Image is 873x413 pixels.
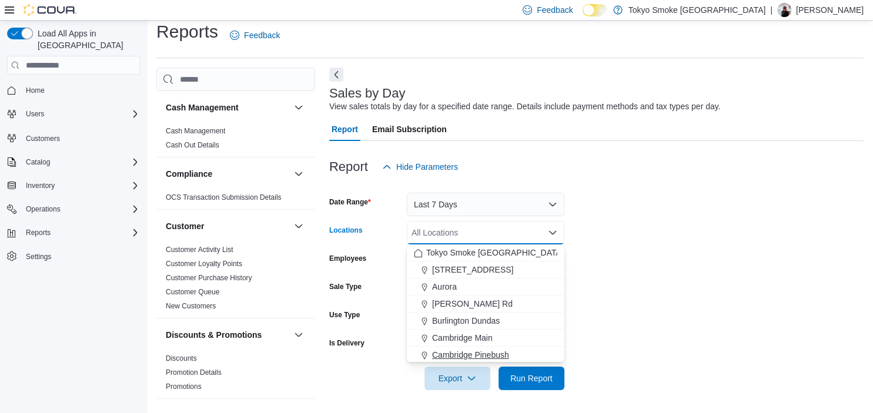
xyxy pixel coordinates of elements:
[225,23,285,47] a: Feedback
[2,129,145,146] button: Customers
[166,274,252,282] a: Customer Purchase History
[407,313,564,330] button: Burlington Dundas
[407,244,564,261] button: Tokyo Smoke [GEOGRAPHIC_DATA]
[21,179,140,193] span: Inventory
[21,179,59,193] button: Inventory
[166,260,242,268] a: Customer Loyalty Points
[2,82,145,99] button: Home
[156,190,315,209] div: Compliance
[26,157,50,167] span: Catalog
[329,86,406,100] h3: Sales by Day
[21,130,140,145] span: Customers
[329,197,371,207] label: Date Range
[407,261,564,278] button: [STREET_ADDRESS]
[166,368,222,377] a: Promotion Details
[770,3,772,17] p: |
[777,3,791,17] div: Glenn Cook
[21,83,49,98] a: Home
[432,281,457,293] span: Aurora
[166,259,242,268] span: Customer Loyalty Points
[156,20,218,43] h1: Reports
[33,28,140,51] span: Load All Apps in [GEOGRAPHIC_DATA]
[583,4,607,16] input: Dark Mode
[21,249,140,264] span: Settings
[548,228,557,237] button: Close list of options
[166,288,219,296] a: Customer Queue
[292,328,306,342] button: Discounts & Promotions
[26,252,51,261] span: Settings
[166,102,239,113] h3: Cash Management
[372,117,447,141] span: Email Subscription
[166,382,202,391] a: Promotions
[21,155,55,169] button: Catalog
[166,246,233,254] a: Customer Activity List
[166,168,289,180] button: Compliance
[407,278,564,296] button: Aurora
[21,83,140,98] span: Home
[2,201,145,217] button: Operations
[377,155,463,179] button: Hide Parameters
[166,220,289,232] button: Customer
[26,109,44,119] span: Users
[329,226,363,235] label: Locations
[166,287,219,297] span: Customer Queue
[21,226,55,240] button: Reports
[407,330,564,347] button: Cambridge Main
[21,107,49,121] button: Users
[2,154,145,170] button: Catalog
[426,247,564,258] span: Tokyo Smoke [GEOGRAPHIC_DATA]
[796,3,864,17] p: [PERSON_NAME]
[499,367,564,390] button: Run Report
[329,160,368,174] h3: Report
[396,161,458,173] span: Hide Parameters
[537,4,573,16] span: Feedback
[166,302,216,310] a: New Customers
[21,202,140,216] span: Operations
[332,117,358,141] span: Report
[21,107,140,121] span: Users
[329,100,721,113] div: View sales totals by day for a specified date range. Details include payment methods and tax type...
[407,193,564,216] button: Last 7 Days
[432,315,500,327] span: Burlington Dundas
[432,332,493,344] span: Cambridge Main
[26,228,51,237] span: Reports
[424,367,490,390] button: Export
[7,77,140,296] nav: Complex example
[166,126,225,136] span: Cash Management
[292,167,306,181] button: Compliance
[166,102,289,113] button: Cash Management
[21,226,140,240] span: Reports
[21,155,140,169] span: Catalog
[24,4,76,16] img: Cova
[2,177,145,194] button: Inventory
[166,382,202,391] span: Promotions
[510,372,553,384] span: Run Report
[166,273,252,283] span: Customer Purchase History
[166,141,219,149] a: Cash Out Details
[166,354,197,363] span: Discounts
[166,368,222,377] span: Promotion Details
[292,100,306,115] button: Cash Management
[329,338,364,348] label: Is Delivery
[329,68,343,82] button: Next
[166,193,282,202] a: OCS Transaction Submission Details
[166,329,289,341] button: Discounts & Promotions
[2,106,145,122] button: Users
[156,351,315,398] div: Discounts & Promotions
[166,245,233,254] span: Customer Activity List
[26,86,45,95] span: Home
[432,264,513,276] span: [STREET_ADDRESS]
[166,140,219,150] span: Cash Out Details
[2,224,145,241] button: Reports
[21,132,65,146] a: Customers
[156,124,315,157] div: Cash Management
[329,310,360,320] label: Use Type
[432,298,513,310] span: [PERSON_NAME] Rd
[166,127,225,135] a: Cash Management
[292,219,306,233] button: Customer
[432,349,509,361] span: Cambridge Pinebush
[156,243,315,318] div: Customer
[26,204,61,214] span: Operations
